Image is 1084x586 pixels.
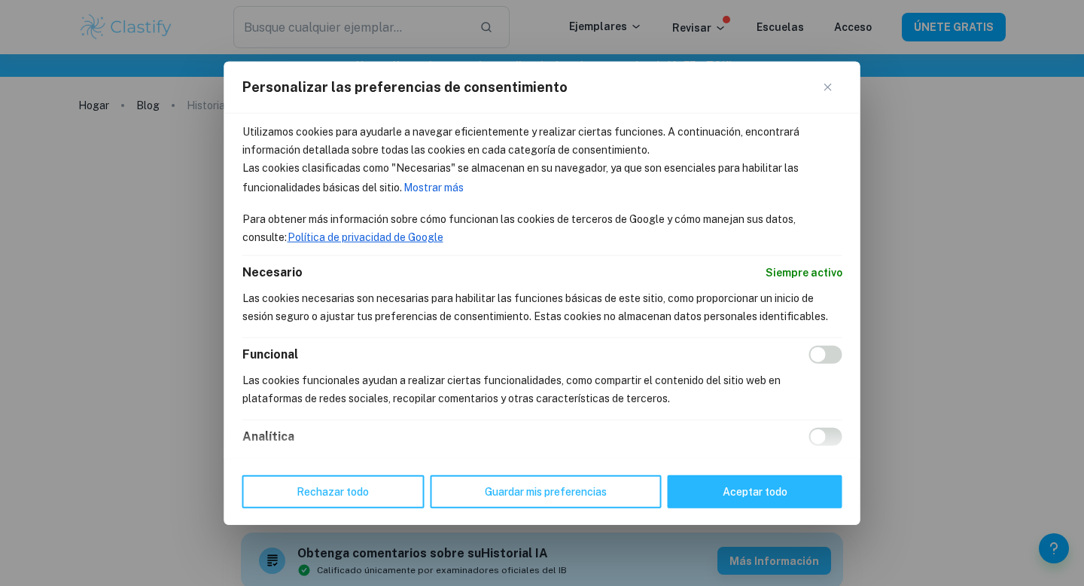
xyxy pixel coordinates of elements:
font: Para obtener más información sobre cómo funcionan las cookies de terceros de Google y cómo maneja... [242,213,796,243]
div: Personalizar las preferencias de consentimiento [224,62,860,525]
font: Las cookies funcionales ayudan a realizar ciertas funcionalidades, como compartir el contenido de... [242,374,781,404]
font: Rechazar todo [297,485,369,497]
input: Habilitar funcional [809,346,842,364]
font: Las cookies clasificadas como "Necesarias" se almacenan en su navegador, ya que son esenciales pa... [242,162,799,194]
font: Guardar mis preferencias [485,485,607,497]
font: Necesario [242,265,303,279]
font: Siempre activo [766,267,842,279]
font: Personalizar las preferencias de consentimiento [242,79,568,95]
button: Funcional [242,346,298,364]
a: Política de privacidad de Google [446,230,448,244]
font: Utilizamos cookies para ayudarle a navegar eficientemente y realizar ciertas funciones. A continu... [242,126,799,156]
a: Política de privacidad de Google [287,230,444,244]
button: Aceptar todo [668,475,842,508]
button: Necesario [242,264,303,282]
font: Funcional [242,347,298,362]
button: Cerca [824,78,842,96]
button: Mostrar más [402,177,465,198]
font: Mostrar más [403,182,464,194]
img: Cerca [824,84,832,91]
font: Las cookies necesarias son necesarias para habilitar las funciones básicas de este sitio, como pr... [242,292,828,322]
font: Aceptar todo [723,485,787,497]
button: Rechazar todo [242,475,425,508]
button: Guardar mis preferencias [430,475,662,508]
font: Política de privacidad de Google [288,231,443,243]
